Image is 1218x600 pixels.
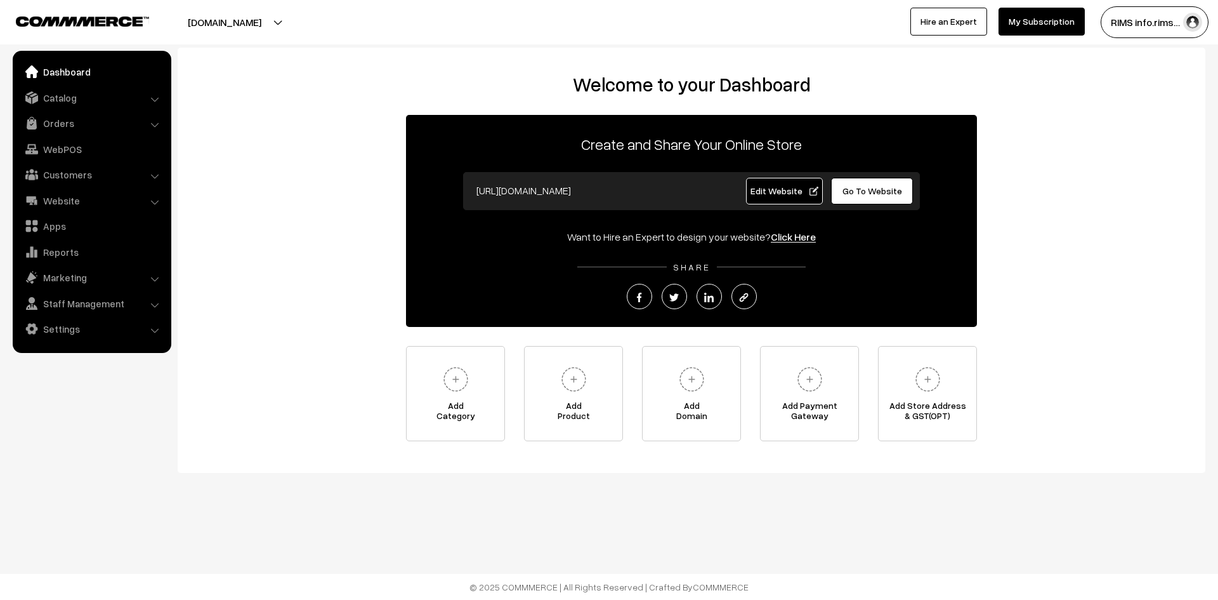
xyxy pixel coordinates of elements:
span: Add Domain [643,401,740,426]
a: Add Store Address& GST(OPT) [878,346,977,441]
img: COMMMERCE [16,17,149,26]
span: Edit Website [750,185,818,196]
button: [DOMAIN_NAME] [143,6,306,38]
a: Website [16,189,167,212]
a: Marketing [16,266,167,289]
a: Catalog [16,86,167,109]
span: Add Store Address & GST(OPT) [879,401,976,426]
a: Go To Website [831,178,913,204]
a: COMMMERCE [16,13,127,28]
span: Add Product [525,401,622,426]
img: plus.svg [910,362,945,397]
a: AddCategory [406,346,505,441]
a: Settings [16,317,167,340]
a: AddProduct [524,346,623,441]
a: Reports [16,241,167,263]
a: Hire an Expert [910,8,987,36]
a: Click Here [771,230,816,243]
a: Apps [16,215,167,237]
a: Dashboard [16,60,167,83]
a: Customers [16,163,167,186]
p: Create and Share Your Online Store [406,133,977,156]
a: Staff Management [16,292,167,315]
img: plus.svg [674,362,709,397]
a: Add PaymentGateway [760,346,859,441]
a: Edit Website [746,178,823,204]
img: user [1183,13,1202,32]
a: My Subscription [999,8,1085,36]
img: plus.svg [556,362,591,397]
a: WebPOS [16,138,167,161]
span: Add Payment Gateway [761,401,858,426]
a: Orders [16,112,167,135]
h2: Welcome to your Dashboard [190,73,1193,96]
a: AddDomain [642,346,741,441]
img: plus.svg [792,362,827,397]
button: RIMS info.rims… [1101,6,1208,38]
div: Want to Hire an Expert to design your website? [406,229,977,244]
img: plus.svg [438,362,473,397]
a: COMMMERCE [693,582,749,592]
span: SHARE [667,262,717,272]
span: Go To Website [842,185,902,196]
span: Add Category [407,401,504,426]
